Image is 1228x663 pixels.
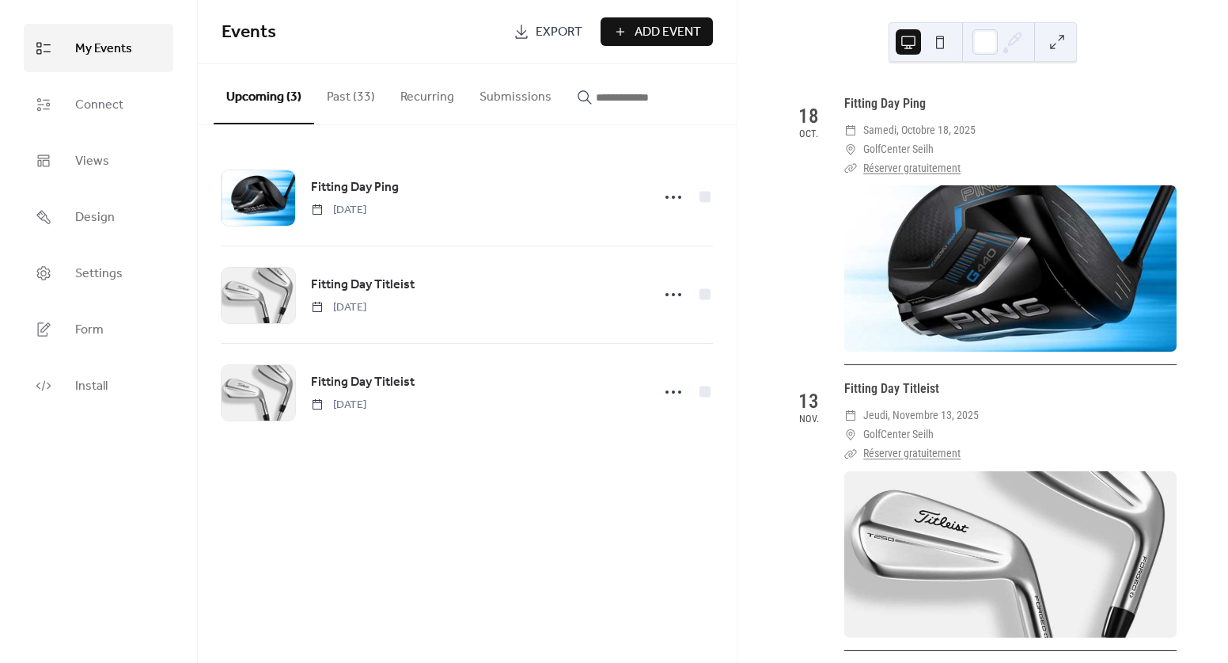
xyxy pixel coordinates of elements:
span: Fitting Day Titleist [311,373,415,392]
button: Submissions [467,64,564,123]
div: 18 [798,106,819,126]
span: Settings [75,261,123,286]
a: My Events [24,24,173,72]
div: ​ [844,121,857,140]
span: Install [75,374,108,398]
span: Fitting Day Ping [311,178,399,197]
span: jeudi, novembre 13, 2025 [863,406,979,425]
div: ​ [844,406,857,425]
span: Views [75,149,109,173]
span: samedi, octobre 18, 2025 [863,121,976,140]
span: Fitting Day Titleist [311,276,415,295]
a: Fitting Day Ping [311,177,399,198]
a: Fitting Day Titleist [311,372,415,393]
div: ​ [844,444,857,463]
span: [DATE] [311,299,366,316]
a: Settings [24,249,173,297]
a: Export [502,17,594,46]
span: Form [75,318,104,342]
span: My Events [75,36,132,61]
a: Connect [24,80,173,128]
a: Views [24,136,173,185]
a: Fitting Day Titleist [844,381,939,396]
button: Past (33) [314,64,388,123]
div: ​ [844,159,857,178]
div: 13 [798,391,819,411]
a: Réserver gratuitement [863,447,961,459]
a: Fitting Day Ping [844,96,926,111]
span: Design [75,205,115,230]
a: Design [24,192,173,241]
span: GolfCenter Seilh [863,425,934,444]
a: Form [24,305,173,353]
div: nov. [799,414,819,425]
span: GolfCenter Seilh [863,140,934,159]
span: Export [536,23,582,42]
button: Add Event [601,17,713,46]
span: Connect [75,93,123,117]
a: Fitting Day Titleist [311,275,415,295]
span: Add Event [635,23,701,42]
div: ​ [844,140,857,159]
span: Events [222,15,276,50]
a: Install [24,361,173,410]
button: Recurring [388,64,467,123]
a: Réserver gratuitement [863,162,961,174]
button: Upcoming (3) [214,64,314,124]
div: oct. [799,129,818,139]
div: ​ [844,425,857,444]
span: [DATE] [311,397,366,413]
span: [DATE] [311,202,366,219]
